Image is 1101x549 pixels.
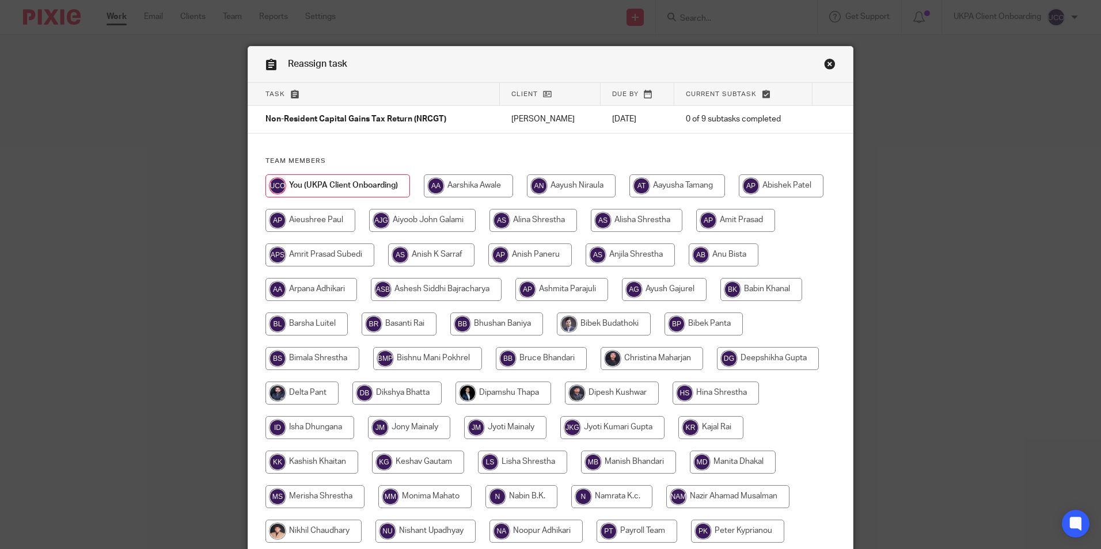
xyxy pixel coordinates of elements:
a: Close this dialog window [824,58,836,74]
h4: Team members [265,157,836,166]
span: Current subtask [686,91,757,97]
span: Non-Resident Capital Gains Tax Return (NRCGT) [265,116,446,124]
td: 0 of 9 subtasks completed [674,106,812,134]
span: Due by [612,91,639,97]
span: Task [265,91,285,97]
p: [PERSON_NAME] [511,113,589,125]
span: Client [511,91,538,97]
p: [DATE] [612,113,663,125]
span: Reassign task [288,59,347,68]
